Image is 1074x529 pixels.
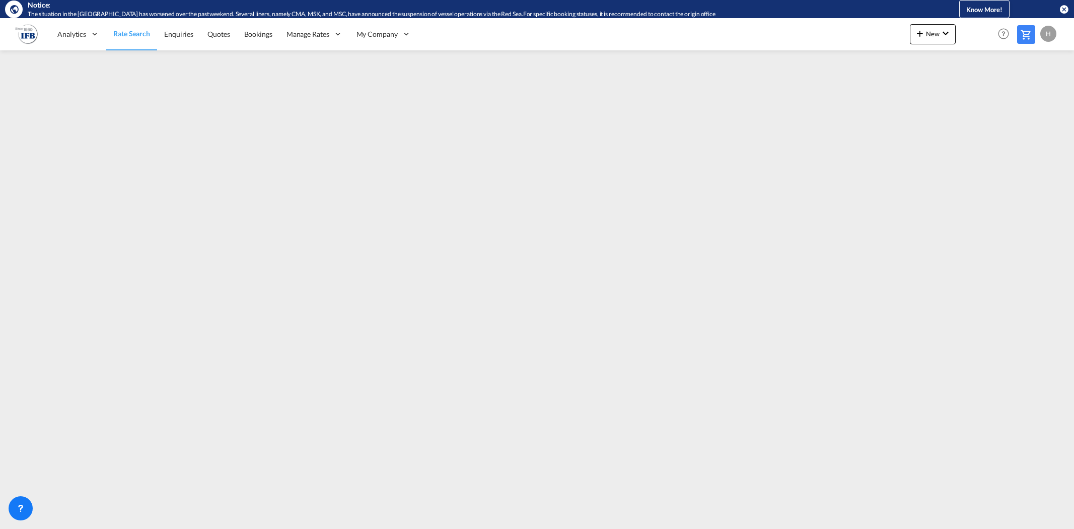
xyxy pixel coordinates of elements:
[200,18,237,50] a: Quotes
[106,18,157,50] a: Rate Search
[207,30,230,38] span: Quotes
[995,25,1012,42] span: Help
[914,27,926,39] md-icon: icon-plus 400-fg
[244,30,272,38] span: Bookings
[50,18,106,50] div: Analytics
[287,29,329,39] span: Manage Rates
[164,30,193,38] span: Enquiries
[28,10,909,19] div: The situation in the Red Sea has worsened over the past weekend. Several liners, namely CMA, MSK,...
[15,23,38,45] img: b628ab10256c11eeb52753acbc15d091.png
[1040,26,1056,42] div: H
[57,29,86,39] span: Analytics
[966,6,1003,14] span: Know More!
[157,18,200,50] a: Enquiries
[1059,4,1069,14] button: icon-close-circle
[940,27,952,39] md-icon: icon-chevron-down
[349,18,418,50] div: My Company
[113,29,150,38] span: Rate Search
[356,29,398,39] span: My Company
[995,25,1017,43] div: Help
[914,30,952,38] span: New
[9,4,19,14] md-icon: icon-earth
[910,24,956,44] button: icon-plus 400-fgNewicon-chevron-down
[237,18,279,50] a: Bookings
[279,18,349,50] div: Manage Rates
